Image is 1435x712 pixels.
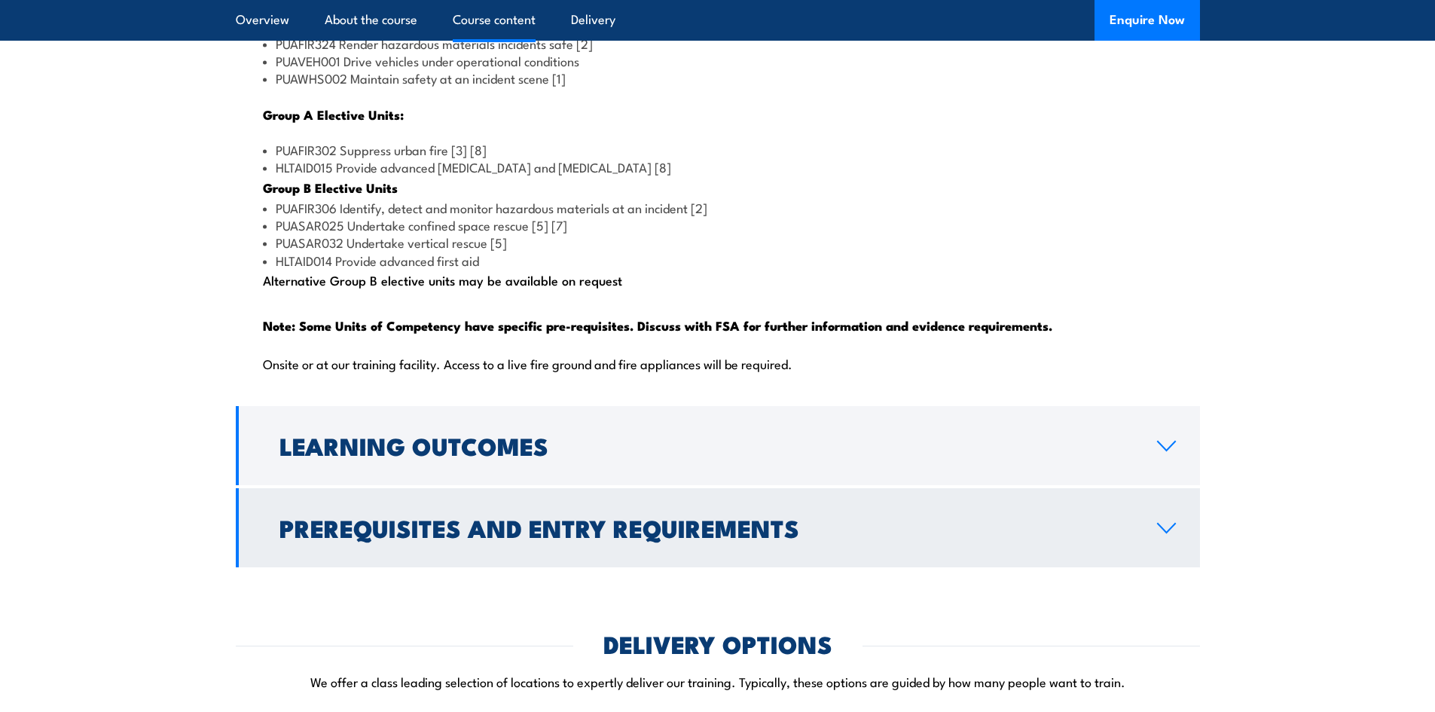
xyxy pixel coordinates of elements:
[603,633,832,654] h2: DELIVERY OPTIONS
[263,356,1173,371] p: Onsite or at our training facility. Access to a live fire ground and fire appliances will be requ...
[263,199,1173,216] li: PUAFIR306 Identify, detect and monitor hazardous materials at an incident [2]
[263,69,1173,87] li: PUAWHS002 Maintain safety at an incident scene [1]
[263,141,1173,158] li: PUAFIR302 Suppress urban fire [3] [8]
[263,158,1173,176] li: HLTAID015 Provide advanced [MEDICAL_DATA] and [MEDICAL_DATA] [8]
[263,178,398,197] strong: Group B Elective Units
[279,517,1133,538] h2: Prerequisites and Entry Requirements
[263,234,1173,251] li: PUASAR032 Undertake vertical rescue [5]
[263,316,1052,335] strong: Note: Some Units of Competency have specific pre-requisites. Discuss with FSA for further informa...
[263,35,1173,52] li: PUAFIR324 Render hazardous materials incidents safe [2]
[263,216,1173,234] li: PUASAR025 Undertake confined space rescue [5] [7]
[263,105,404,124] strong: Group A Elective Units:
[279,435,1133,456] h2: Learning Outcomes
[236,406,1200,485] a: Learning Outcomes
[263,52,1173,69] li: PUAVEH001 Drive vehicles under operational conditions
[236,673,1200,690] p: We offer a class leading selection of locations to expertly deliver our training. Typically, thes...
[263,252,1173,269] li: HLTAID014 Provide advanced first aid
[236,488,1200,567] a: Prerequisites and Entry Requirements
